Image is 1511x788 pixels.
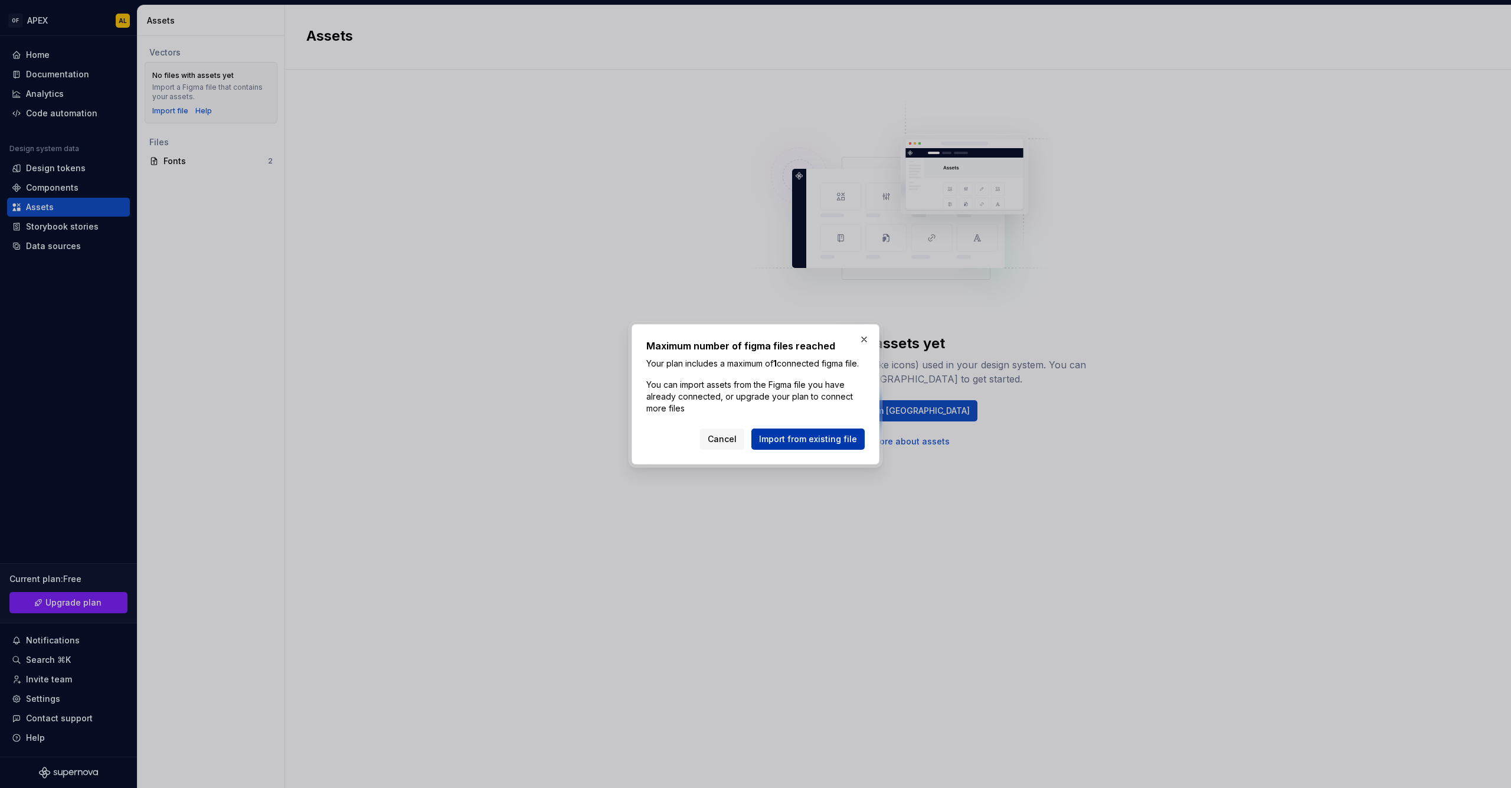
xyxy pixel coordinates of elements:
span: Import from existing file [759,433,857,445]
button: Cancel [700,429,744,450]
p: Your plan includes a maximum of connected figma file. [646,358,865,370]
b: 1 [773,358,777,368]
button: Import from existing file [751,429,865,450]
span: Cancel [708,433,737,445]
div: You can import assets from the Figma file you have already connected, or upgrade your plan to con... [646,379,865,414]
h2: Maximum number of figma files reached [646,339,865,353]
